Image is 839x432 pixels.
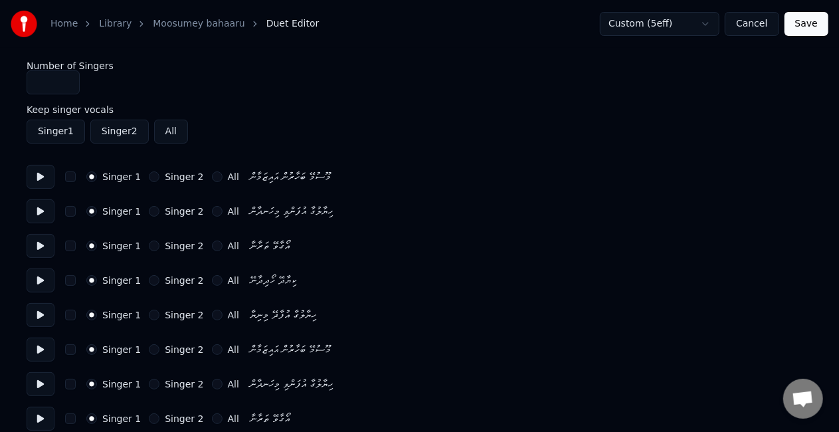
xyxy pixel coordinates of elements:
div: މޫސުމޭ ބަހާރުން އައިޒަމާން [250,169,331,185]
label: All [228,172,239,181]
button: Singer1 [27,120,85,144]
label: All [228,276,239,285]
label: Singer 1 [102,241,141,251]
label: Keep singer vocals [27,105,812,114]
label: All [228,379,239,389]
button: Cancel [725,12,779,36]
div: އޯގާވޭ ތަރާނާ [250,238,290,254]
label: All [228,241,239,251]
label: Singer 1 [102,345,141,354]
div: ކިޔާދޭ ހޯދިދާނޭ [250,272,296,288]
button: Singer2 [90,120,149,144]
div: ހިޔާލުގާ އުފާދޭ މިނިޔާ [250,307,316,323]
label: Singer 1 [102,172,141,181]
label: Singer 1 [102,379,141,389]
label: Singer 2 [165,345,203,354]
img: youka [11,11,37,37]
label: Singer 2 [165,414,203,423]
label: Singer 1 [102,310,141,320]
label: Singer 1 [102,276,141,285]
a: Home [50,17,78,31]
button: Save [785,12,828,36]
label: All [228,414,239,423]
label: Singer 2 [165,241,203,251]
a: Moosumey bahaaru [153,17,245,31]
label: Number of Singers [27,61,812,70]
nav: breadcrumb [50,17,319,31]
label: All [228,310,239,320]
label: Singer 2 [165,379,203,389]
div: އޯގާވޭ ތަރާނާ [250,411,290,427]
div: ހިޔާލުގާ އުފަންވި މިހަނދާން [250,203,333,219]
button: All [154,120,188,144]
a: Library [99,17,132,31]
div: މޫސުމޭ ބަހާރުން އައިޒަމާން [250,342,331,358]
label: Singer 2 [165,172,203,181]
label: All [228,207,239,216]
label: Singer 2 [165,207,203,216]
label: Singer 1 [102,207,141,216]
span: Duet Editor [266,17,320,31]
label: Singer 2 [165,276,203,285]
label: Singer 1 [102,414,141,423]
label: All [228,345,239,354]
div: Open chat [783,379,823,419]
label: Singer 2 [165,310,203,320]
div: ހިޔާލުގާ އުފަންވި މިހަނދާން [250,376,333,392]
